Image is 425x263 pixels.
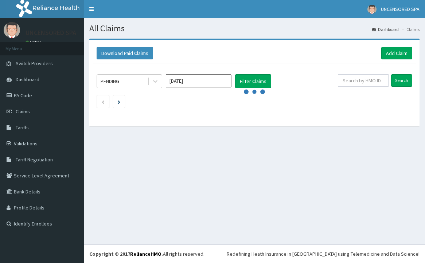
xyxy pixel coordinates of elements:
[26,30,76,36] p: UNCENSORED SPA
[97,47,153,59] button: Download Paid Claims
[381,6,420,12] span: UNCENSORED SPA
[391,74,412,87] input: Search
[16,60,53,67] span: Switch Providers
[130,251,161,257] a: RelianceHMO
[101,98,105,105] a: Previous page
[84,244,425,263] footer: All rights reserved.
[338,74,389,87] input: Search by HMO ID
[89,251,163,257] strong: Copyright © 2017 .
[26,40,43,45] a: Online
[4,22,20,38] img: User Image
[372,26,399,32] a: Dashboard
[16,76,39,83] span: Dashboard
[101,78,119,85] div: PENDING
[118,98,120,105] a: Next page
[381,47,412,59] a: Add Claim
[16,156,53,163] span: Tariff Negotiation
[399,26,420,32] li: Claims
[243,81,265,103] svg: audio-loading
[16,124,29,131] span: Tariffs
[227,250,420,258] div: Redefining Heath Insurance in [GEOGRAPHIC_DATA] using Telemedicine and Data Science!
[235,74,271,88] button: Filter Claims
[367,5,377,14] img: User Image
[89,24,420,33] h1: All Claims
[16,108,30,115] span: Claims
[166,74,231,87] input: Select Month and Year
